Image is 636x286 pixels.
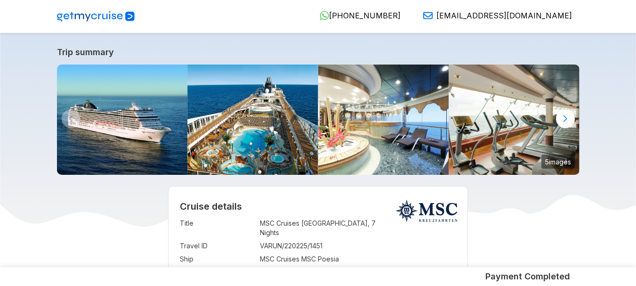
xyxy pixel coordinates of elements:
a: Trip summary [57,47,580,57]
img: po_public_area_spa_04.jpg [318,65,449,175]
td: 2 Adults [260,266,457,279]
h5: Payment Completed [485,271,570,282]
img: WhatsApp [320,11,329,20]
td: : [255,266,260,279]
span: [EMAIL_ADDRESS][DOMAIN_NAME] [436,11,572,20]
a: [EMAIL_ADDRESS][DOMAIN_NAME] [416,11,572,20]
td: MSC Cruises [GEOGRAPHIC_DATA], 7 Nights [260,217,457,239]
td: : [255,253,260,266]
a: [PHONE_NUMBER] [312,11,401,20]
span: [PHONE_NUMBER] [329,11,401,20]
td: Number of passengers [180,266,255,279]
td: VARUN/220225/1451 [260,239,457,253]
td: MSC Cruises MSC Poesia [260,253,457,266]
td: Ship [180,253,255,266]
td: : [255,239,260,253]
small: 5 images [541,155,575,169]
img: msc-poesia_bow_orientation-right_sea_2480.jpg [57,65,188,175]
img: po_public_area_sport_06.jpg [449,65,580,175]
td: Travel ID [180,239,255,253]
img: Email [423,11,433,20]
td: Title [180,217,255,239]
h2: Cruise details [180,201,457,212]
img: po_public_area_entertainment_leisure_05.jpg [187,65,318,175]
td: : [255,217,260,239]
